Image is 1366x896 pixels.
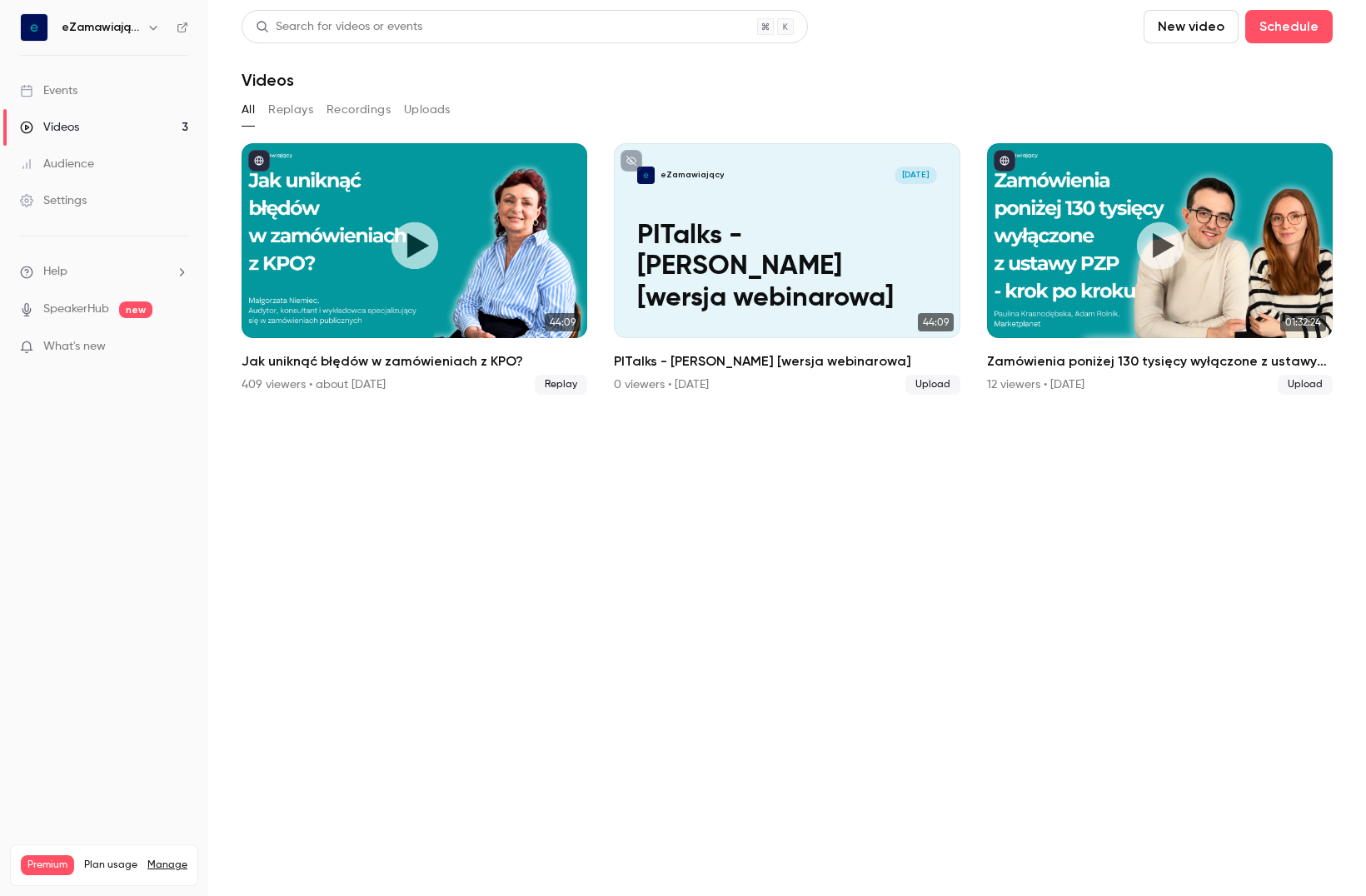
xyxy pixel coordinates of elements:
h2: Zamówienia poniżej 130 tysięcy wyłączone z ustawy PZP- krok po kroku [987,351,1333,371]
span: Upload [1278,375,1333,395]
div: Videos [20,119,79,136]
span: 01:32:24 [1280,313,1326,331]
button: All [242,97,255,123]
button: Replays [268,97,313,123]
div: Audience [20,156,94,172]
ul: Videos [242,143,1333,395]
button: published [994,150,1015,172]
section: Videos [242,10,1333,886]
button: Schedule [1245,10,1333,43]
p: eZamawiający [661,169,724,181]
a: Manage [147,859,187,872]
li: Zamówienia poniżej 130 tysięcy wyłączone z ustawy PZP- krok po kroku [987,143,1333,395]
div: Search for videos or events [256,18,422,36]
span: 44:09 [545,313,581,331]
a: 44:09Jak uniknąć błędów w zamówieniach z KPO?409 viewers • about [DATE]Replay [242,143,587,395]
span: Replay [535,375,587,395]
img: PITalks - Małgorzata Niemiec [wersja webinarowa] [637,167,655,184]
div: Events [20,82,77,99]
li: PITalks - Małgorzata Niemiec [wersja webinarowa] [614,143,960,395]
h6: eZamawiający [62,19,140,36]
iframe: Noticeable Trigger [168,340,188,355]
button: New video [1144,10,1239,43]
a: 01:32:24Zamówienia poniżej 130 tysięcy wyłączone z ustawy PZP- krok po kroku12 viewers • [DATE]Up... [987,143,1333,395]
img: eZamawiający [21,14,47,41]
a: PITalks - Małgorzata Niemiec [wersja webinarowa]eZamawiający[DATE]PITalks - [PERSON_NAME] [wersja... [614,143,960,395]
button: unpublished [621,150,642,172]
span: Upload [905,375,960,395]
span: Plan usage [84,859,137,872]
button: Uploads [404,97,451,123]
p: PITalks - [PERSON_NAME] [wersja webinarowa] [637,221,936,315]
span: Help [43,263,67,281]
div: 409 viewers • about [DATE] [242,376,386,393]
h2: PITalks - [PERSON_NAME] [wersja webinarowa] [614,351,960,371]
span: Premium [21,855,74,875]
li: help-dropdown-opener [20,263,188,281]
div: 12 viewers • [DATE] [987,376,1084,393]
span: What's new [43,338,106,356]
span: [DATE] [895,167,937,184]
div: 0 viewers • [DATE] [614,376,709,393]
li: Jak uniknąć błędów w zamówieniach z KPO? [242,143,587,395]
div: Settings [20,192,87,209]
button: published [248,150,270,172]
span: new [119,301,152,318]
a: SpeakerHub [43,301,109,318]
h2: Jak uniknąć błędów w zamówieniach z KPO? [242,351,587,371]
h1: Videos [242,70,294,90]
button: Recordings [327,97,391,123]
span: 44:09 [918,313,954,331]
